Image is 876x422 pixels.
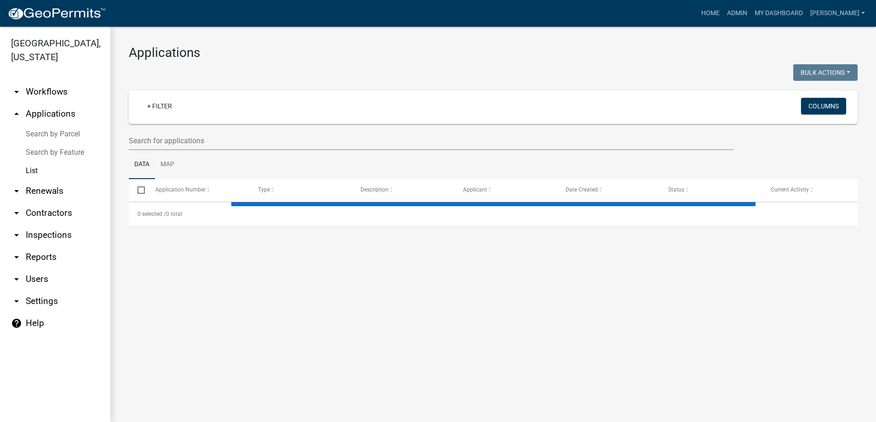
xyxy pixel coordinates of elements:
[771,186,809,193] span: Current Activity
[11,296,22,307] i: arrow_drop_down
[129,131,734,150] input: Search for applications
[463,186,487,193] span: Applicant
[129,203,858,225] div: 0 total
[659,179,762,201] datatable-header-cell: Status
[249,179,351,201] datatable-header-cell: Type
[146,179,249,201] datatable-header-cell: Application Number
[137,211,166,217] span: 0 selected /
[566,186,598,193] span: Date Created
[668,186,684,193] span: Status
[258,186,270,193] span: Type
[11,274,22,285] i: arrow_drop_down
[723,5,751,22] a: Admin
[762,179,865,201] datatable-header-cell: Current Activity
[155,150,180,180] a: Map
[155,186,206,193] span: Application Number
[11,230,22,241] i: arrow_drop_down
[11,108,22,119] i: arrow_drop_up
[11,318,22,329] i: help
[11,208,22,219] i: arrow_drop_down
[129,179,146,201] datatable-header-cell: Select
[11,86,22,97] i: arrow_drop_down
[352,179,454,201] datatable-header-cell: Description
[801,98,846,114] button: Columns
[140,98,179,114] a: + Filter
[793,64,858,81] button: Bulk Actions
[807,5,869,22] a: [PERSON_NAME]
[557,179,659,201] datatable-header-cell: Date Created
[129,150,155,180] a: Data
[129,45,858,61] h3: Applications
[751,5,807,22] a: My Dashboard
[361,186,389,193] span: Description
[11,252,22,263] i: arrow_drop_down
[698,5,723,22] a: Home
[454,179,557,201] datatable-header-cell: Applicant
[11,186,22,197] i: arrow_drop_down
